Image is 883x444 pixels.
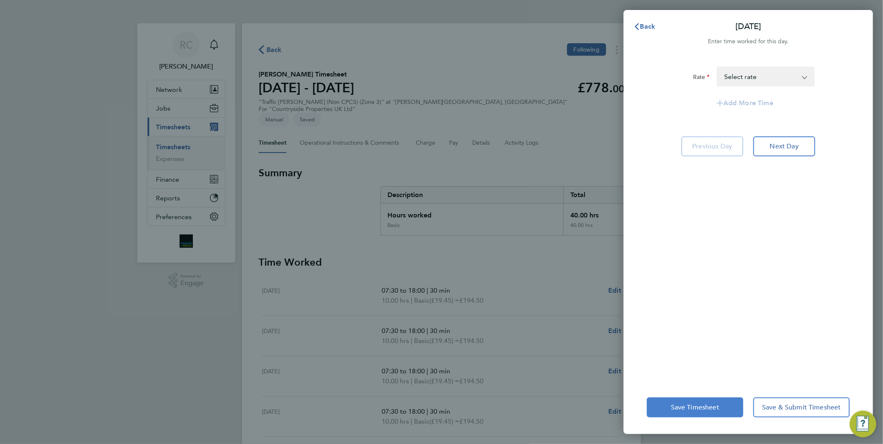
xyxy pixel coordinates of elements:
div: Enter time worked for this day. [624,37,873,47]
span: Next Day [770,142,799,150]
button: Back [625,18,664,35]
span: Save Timesheet [671,403,719,412]
button: Save & Submit Timesheet [753,397,850,417]
span: Save & Submit Timesheet [762,403,841,412]
button: Save Timesheet [647,397,743,417]
span: Back [640,22,656,30]
button: Next Day [753,136,815,156]
button: Engage Resource Center [850,411,876,437]
label: Rate [693,73,710,83]
p: [DATE] [735,21,761,32]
